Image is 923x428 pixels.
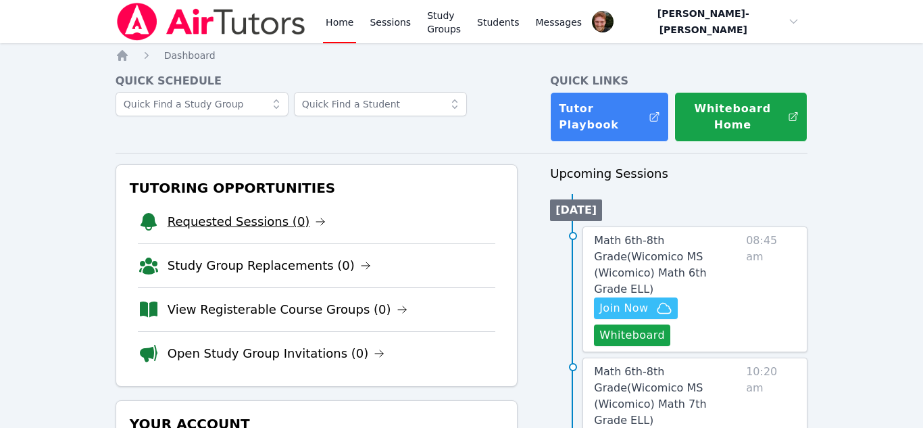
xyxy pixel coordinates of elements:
img: Air Tutors [116,3,307,41]
button: Whiteboard [594,325,670,346]
a: Tutor Playbook [550,92,669,142]
h3: Tutoring Opportunities [127,176,507,200]
a: Math 6th-8th Grade(Wicomico MS (Wicomico) Math 6th Grade ELL) [594,233,741,298]
h3: Upcoming Sessions [550,164,807,183]
h4: Quick Schedule [116,73,518,89]
a: Dashboard [164,49,216,62]
span: Math 6th-8th Grade ( Wicomico MS (Wicomico) Math 7th Grade ELL ) [594,365,706,427]
span: Messages [536,16,582,29]
h4: Quick Links [550,73,807,89]
span: 08:45 am [746,233,796,346]
a: Study Group Replacements (0) [168,256,371,275]
span: Dashboard [164,50,216,61]
nav: Breadcrumb [116,49,808,62]
input: Quick Find a Student [294,92,467,116]
a: Open Study Group Invitations (0) [168,344,385,363]
a: Requested Sessions (0) [168,212,326,231]
li: [DATE] [550,199,602,221]
input: Quick Find a Study Group [116,92,289,116]
button: Whiteboard Home [674,92,807,142]
span: Math 6th-8th Grade ( Wicomico MS (Wicomico) Math 6th Grade ELL ) [594,234,706,295]
a: View Registerable Course Groups (0) [168,300,407,319]
button: Join Now [594,298,678,319]
span: Join Now [599,300,648,316]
